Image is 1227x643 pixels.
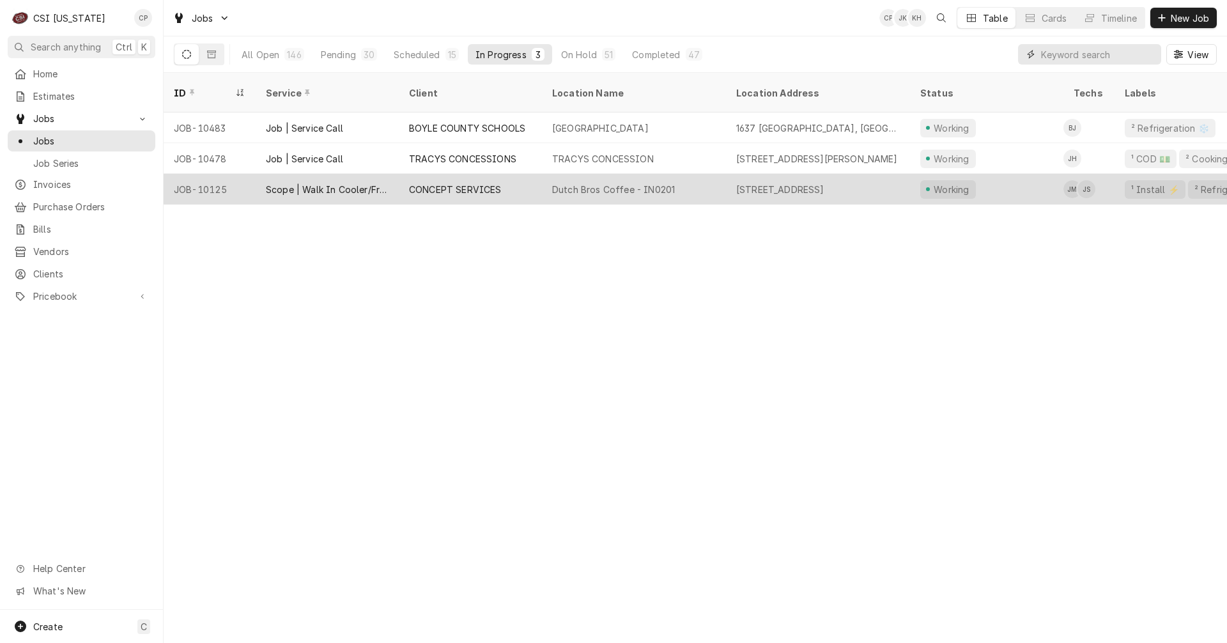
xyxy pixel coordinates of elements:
[1063,119,1081,137] div: Bryant Jolley's Avatar
[932,183,971,196] div: Working
[33,267,149,281] span: Clients
[33,222,149,236] span: Bills
[552,121,649,135] div: [GEOGRAPHIC_DATA]
[33,178,149,191] span: Invoices
[475,48,527,61] div: In Progress
[33,89,149,103] span: Estimates
[321,48,356,61] div: Pending
[879,9,897,27] div: Craig Pierce's Avatar
[1077,180,1095,198] div: Jesus Salas's Avatar
[394,48,440,61] div: Scheduled
[8,286,155,307] a: Go to Pricebook
[164,143,256,174] div: JOB-10478
[1063,119,1081,137] div: BJ
[12,9,29,27] div: C
[1168,12,1212,25] span: New Job
[141,40,147,54] span: K
[1063,180,1081,198] div: JM
[605,48,613,61] div: 51
[8,130,155,151] a: Jobs
[894,9,912,27] div: JK
[932,121,971,135] div: Working
[174,86,233,100] div: ID
[983,12,1008,25] div: Table
[12,9,29,27] div: CSI Kentucky's Avatar
[534,48,542,61] div: 3
[116,40,132,54] span: Ctrl
[33,245,149,258] span: Vendors
[33,134,149,148] span: Jobs
[894,9,912,27] div: Jeff Kuehl's Avatar
[1150,8,1217,28] button: New Job
[920,86,1051,100] div: Status
[8,174,155,195] a: Invoices
[134,9,152,27] div: CP
[1063,150,1081,167] div: Jeff Hartley's Avatar
[1042,12,1067,25] div: Cards
[688,48,700,61] div: 47
[167,8,235,29] a: Go to Jobs
[1074,86,1104,100] div: Techs
[8,86,155,107] a: Estimates
[632,48,680,61] div: Completed
[908,9,926,27] div: Kyley Hunnicutt's Avatar
[552,86,713,100] div: Location Name
[364,48,374,61] div: 30
[266,121,343,135] div: Job | Service Call
[409,152,516,166] div: TRACYS CONCESSIONS
[266,86,386,100] div: Service
[879,9,897,27] div: CP
[8,36,155,58] button: Search anythingCtrlK
[8,153,155,174] a: Job Series
[287,48,301,61] div: 146
[1063,180,1081,198] div: Jay Maiden's Avatar
[33,112,130,125] span: Jobs
[33,200,149,213] span: Purchase Orders
[266,152,343,166] div: Job | Service Call
[8,63,155,84] a: Home
[8,241,155,262] a: Vendors
[164,112,256,143] div: JOB-10483
[1130,183,1180,196] div: ¹ Install ⚡️
[33,584,148,598] span: What's New
[561,48,597,61] div: On Hold
[8,558,155,579] a: Go to Help Center
[242,48,279,61] div: All Open
[33,621,63,632] span: Create
[1130,121,1210,135] div: ² Refrigeration ❄️
[931,8,952,28] button: Open search
[552,183,675,196] div: Dutch Bros Coffee - IN0201
[1130,152,1171,166] div: ¹ COD 💵
[736,152,898,166] div: [STREET_ADDRESS][PERSON_NAME]
[448,48,456,61] div: 15
[33,562,148,575] span: Help Center
[8,196,155,217] a: Purchase Orders
[8,108,155,129] a: Go to Jobs
[736,183,824,196] div: [STREET_ADDRESS]
[33,67,149,81] span: Home
[932,152,971,166] div: Working
[33,12,105,25] div: CSI [US_STATE]
[33,157,149,170] span: Job Series
[908,9,926,27] div: KH
[409,183,502,196] div: CONCEPT SERVICES
[192,12,213,25] span: Jobs
[164,174,256,205] div: JOB-10125
[552,152,654,166] div: TRACYS CONCESSION
[1101,12,1137,25] div: Timeline
[33,290,130,303] span: Pricebook
[141,620,147,633] span: C
[266,183,389,196] div: Scope | Walk In Cooler/Freezer Install
[8,580,155,601] a: Go to What's New
[1166,44,1217,65] button: View
[8,219,155,240] a: Bills
[736,86,897,100] div: Location Address
[1077,180,1095,198] div: JS
[8,263,155,284] a: Clients
[1041,44,1155,65] input: Keyword search
[736,121,900,135] div: 1637 [GEOGRAPHIC_DATA], [GEOGRAPHIC_DATA], [GEOGRAPHIC_DATA] 40422
[134,9,152,27] div: Craig Pierce's Avatar
[1063,150,1081,167] div: JH
[409,121,525,135] div: BOYLE COUNTY SCHOOLS
[1185,48,1211,61] span: View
